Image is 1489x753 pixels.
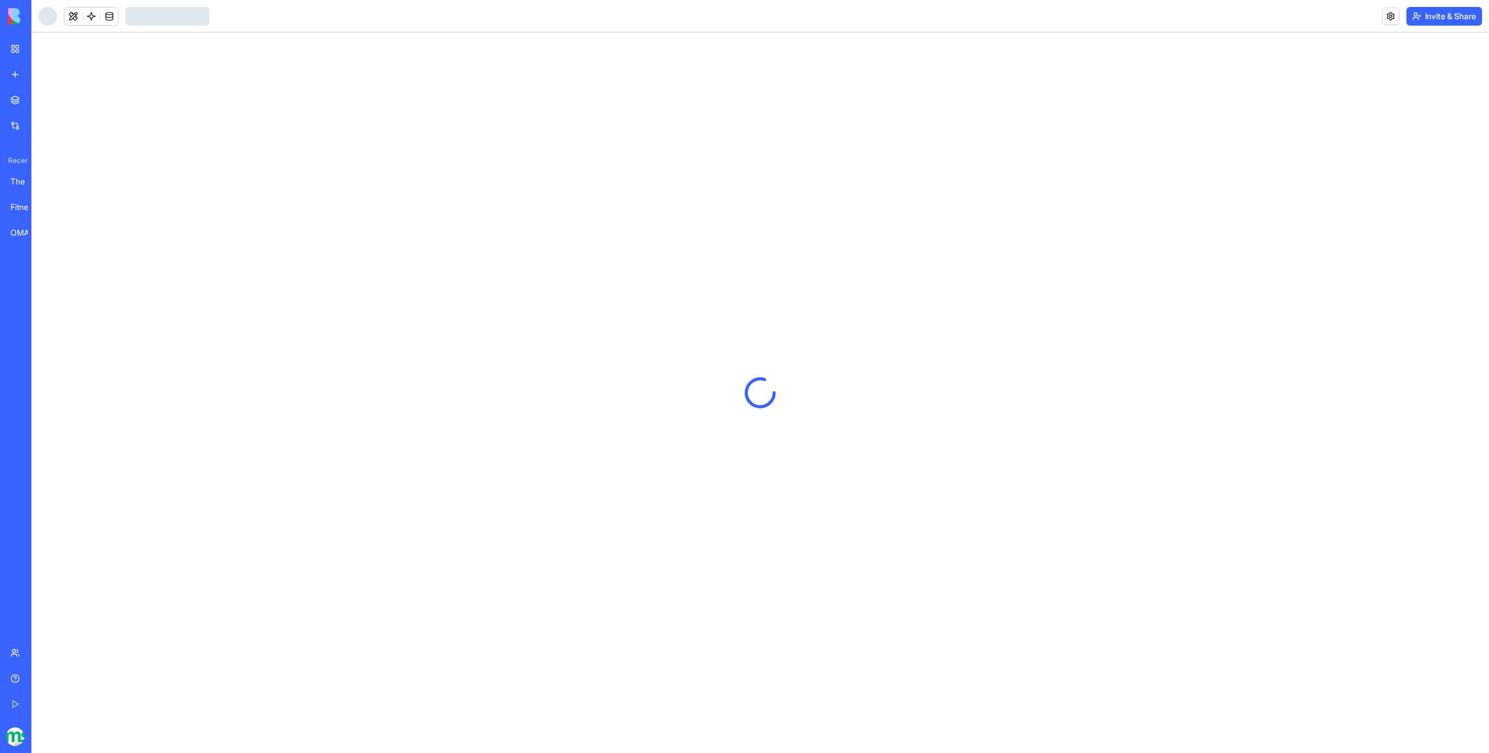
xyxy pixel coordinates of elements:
div: OMAD Life Tracker [10,227,43,239]
div: Fitness Pro Dashboard [10,201,43,213]
a: The Natural Doctor [3,170,50,193]
img: logo [8,8,80,24]
a: Fitness Pro Dashboard [3,196,50,219]
div: The Natural Doctor [10,176,43,187]
img: logo_transparent_kimjut.jpg [6,727,24,746]
button: Invite & Share [1406,7,1482,26]
a: OMAD Life Tracker [3,221,50,244]
span: Recent [3,156,28,165]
